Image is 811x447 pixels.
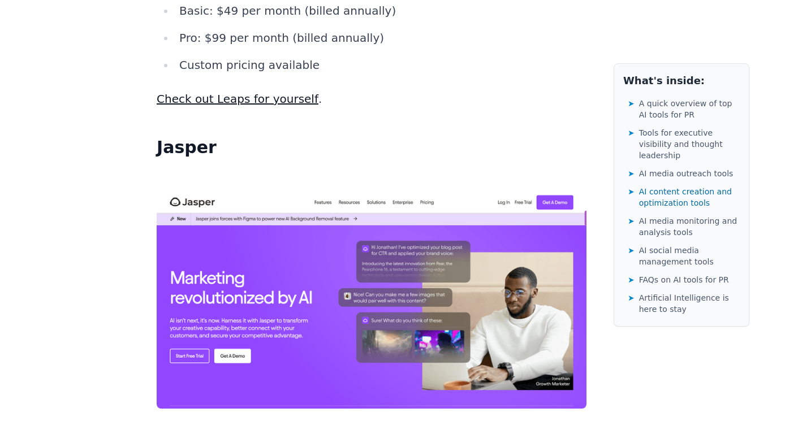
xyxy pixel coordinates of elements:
span: Tools for executive visibility and thought leadership [639,127,740,161]
a: Check out Leaps for yourself [157,92,318,106]
span: A quick overview of top AI tools for PR [639,98,740,120]
span: ➤ [628,292,635,303]
li: Basic: $49 per month (billed annually) [175,1,586,21]
span: AI content creation and optimization tools [639,186,740,209]
strong: Jasper [157,137,217,157]
a: ➤Tools for executive visibility and thought leadership [628,125,740,163]
span: AI social media management tools [639,245,740,267]
li: Custom pricing available [175,55,586,75]
span: ➤ [628,168,635,179]
span: ➤ [628,245,635,256]
span: ➤ [628,274,635,285]
span: ➤ [628,186,635,197]
span: ➤ [628,215,635,227]
span: Artificial Intelligence is here to stay [639,292,740,315]
span: ➤ [628,98,635,109]
a: ➤AI media outreach tools [628,166,740,181]
span: AI media outreach tools [639,168,734,179]
span: AI media monitoring and analysis tools [639,215,740,238]
a: ➤AI content creation and optimization tools [628,184,740,211]
p: . [157,89,586,109]
span: FAQs on AI tools for PR [639,274,729,285]
span: ➤ [628,127,635,138]
li: Pro: $99 per month (billed annually) [175,28,586,48]
img: jasper.png [157,193,586,409]
a: ➤AI media monitoring and analysis tools [628,213,740,240]
a: ➤Artificial Intelligence is here to stay [628,290,740,317]
a: ➤AI social media management tools [628,242,740,270]
a: ➤FAQs on AI tools for PR [628,272,740,288]
a: ➤A quick overview of top AI tools for PR [628,96,740,123]
h2: What's inside: [623,73,740,89]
